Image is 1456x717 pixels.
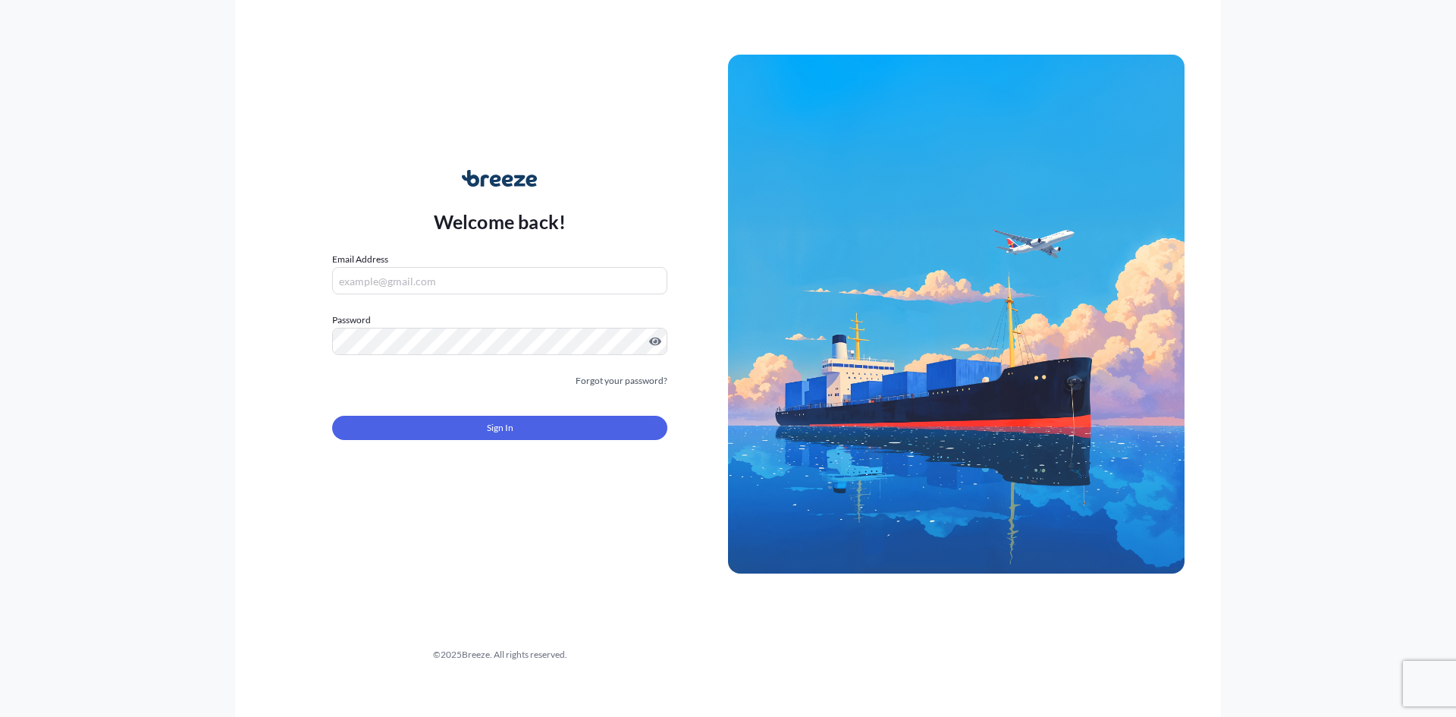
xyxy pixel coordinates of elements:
[576,373,667,388] a: Forgot your password?
[332,313,667,328] label: Password
[728,55,1185,574] img: Ship illustration
[332,267,667,294] input: example@gmail.com
[649,335,661,347] button: Show password
[332,252,388,267] label: Email Address
[434,209,566,234] p: Welcome back!
[271,647,728,662] div: © 2025 Breeze. All rights reserved.
[332,416,667,440] button: Sign In
[487,420,513,436] span: Sign In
